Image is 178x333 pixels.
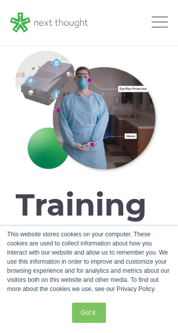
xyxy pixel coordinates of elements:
button: Open Mobile Menu [152,17,168,29]
div: This website stores cookies on your computer. These cookies are used to collect information about... [7,230,171,294]
img: LG - NextThought Logo [10,13,88,32]
img: Artboard 2 (1)-2 [15,51,163,176]
a: Got it. [72,303,105,323]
